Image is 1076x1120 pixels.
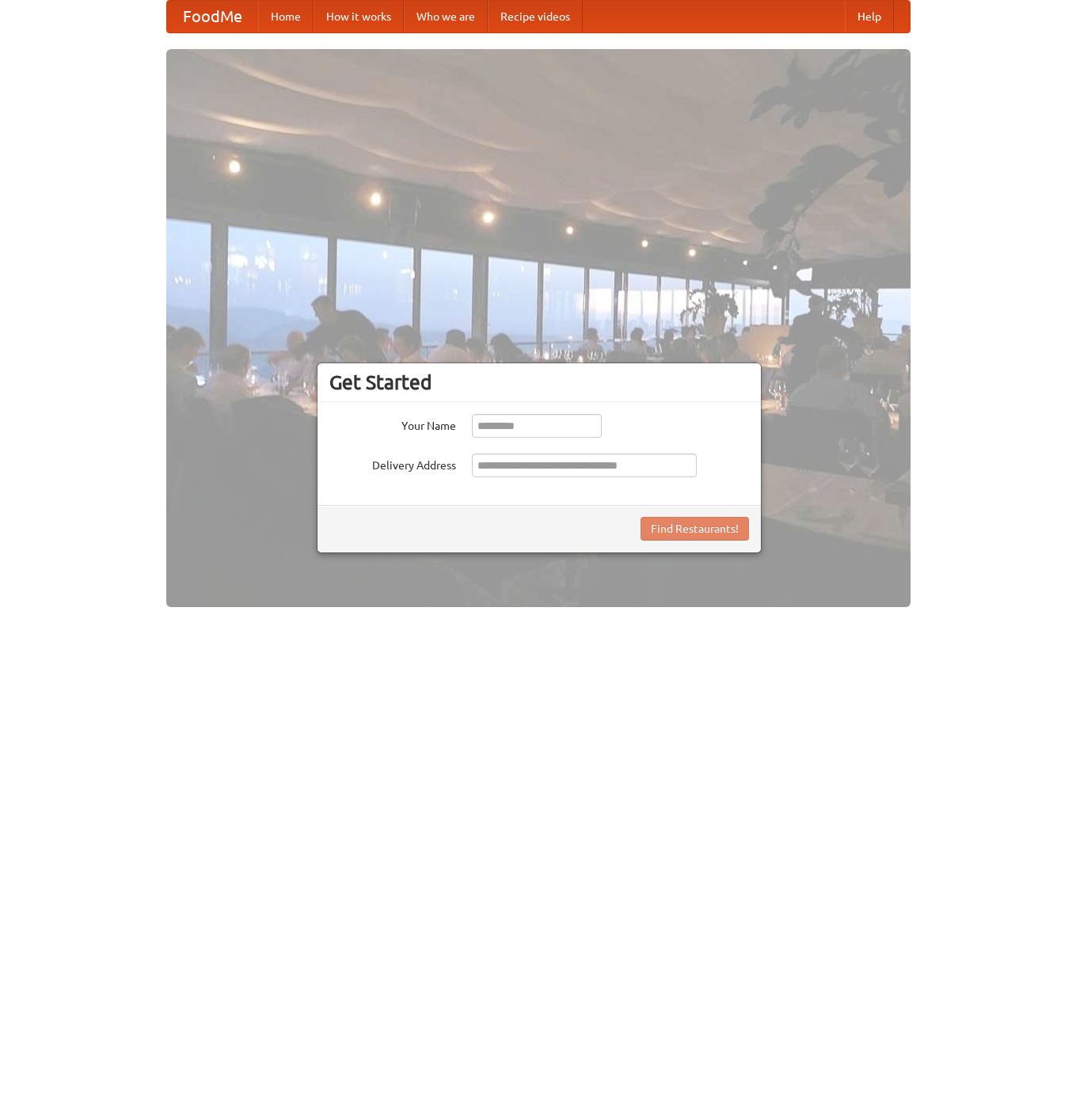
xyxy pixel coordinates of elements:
[329,414,456,434] label: Your Name
[488,1,583,32] a: Recipe videos
[314,1,404,32] a: How it works
[404,1,488,32] a: Who we are
[258,1,314,32] a: Home
[329,454,456,473] label: Delivery Address
[641,517,749,541] button: Find Restaurants!
[329,370,749,394] h3: Get Started
[845,1,894,32] a: Help
[167,1,258,32] a: FoodMe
